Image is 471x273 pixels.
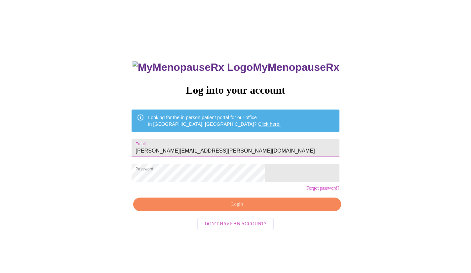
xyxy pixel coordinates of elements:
[306,186,339,191] a: Forgot password?
[133,198,341,211] button: Login
[141,200,333,208] span: Login
[148,112,281,130] div: Looking for the in person patient portal for our office in [GEOGRAPHIC_DATA], [GEOGRAPHIC_DATA]?
[132,84,339,96] h3: Log into your account
[133,61,253,73] img: MyMenopauseRx Logo
[133,61,339,73] h3: MyMenopauseRx
[197,218,274,231] button: Don't have an account?
[205,220,266,228] span: Don't have an account?
[196,220,275,226] a: Don't have an account?
[258,121,281,127] a: Click here!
